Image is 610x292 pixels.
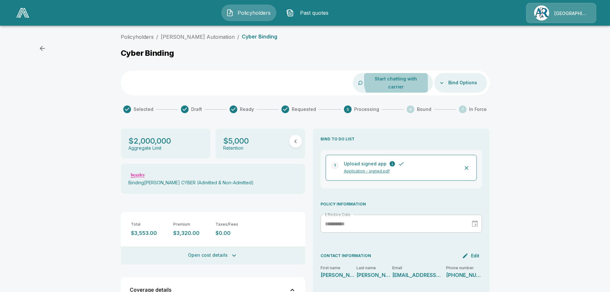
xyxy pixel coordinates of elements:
[221,4,276,21] button: Policyholders IconPolicyholders
[121,48,174,58] p: Cyber Binding
[321,201,482,207] p: POLICY INFORMATION
[128,172,148,179] img: Carrier Logo
[325,212,350,217] label: Effective Date
[469,106,487,113] span: In Force
[191,106,202,113] span: Draft
[240,106,254,113] span: Ready
[292,106,316,113] span: Requested
[216,230,253,236] p: $0.00
[321,272,356,278] p: Alec
[173,222,210,227] p: Premium
[16,8,29,18] img: AA Logo
[156,33,158,41] li: /
[334,163,336,168] p: 1
[446,77,480,89] button: Bind Options
[364,73,427,93] button: Start chatting with carrier
[356,272,392,278] p: Immordino
[236,9,272,17] span: Policyholders
[344,160,386,167] p: Upload signed app
[281,4,337,21] button: Past quotes IconPast quotes
[461,251,482,261] button: Edit
[286,9,294,17] img: Past quotes Icon
[223,146,243,151] p: Retention
[344,168,457,174] p: Application - signed.pdf
[128,136,171,146] p: $2,000,000
[392,266,446,270] p: Email
[223,136,249,146] p: $5,000
[161,34,235,40] a: [PERSON_NAME] Automation
[461,107,464,112] text: 7
[237,33,239,41] li: /
[121,246,305,264] button: Open cost details
[121,34,154,40] a: Policyholders
[356,266,392,270] p: Last name
[226,9,234,17] img: Policyholders Icon
[321,136,482,142] p: BIND TO DO LIST
[354,106,379,113] span: Processing
[297,9,332,17] span: Past quotes
[173,230,210,236] p: $3,320.00
[216,222,253,227] p: Taxes/Fees
[242,34,277,40] p: Cyber Binding
[392,272,441,278] p: aimmordino@arlintonroe.com
[346,107,349,112] text: 5
[389,161,395,167] button: A signed copy of the submitted cyber application
[128,146,161,151] p: Aggregate Limit
[131,222,168,227] p: Total
[446,266,482,270] p: Phone number
[409,107,412,112] text: 6
[321,253,371,259] p: CONTACT INFORMATION
[131,230,168,236] p: $3,553.00
[417,106,431,113] span: Bound
[134,106,153,113] span: Selected
[446,272,482,278] p: 219-510-7042
[121,33,277,41] nav: breadcrumb
[321,266,356,270] p: First name
[128,180,254,186] p: Binding [PERSON_NAME] CYBER (Admitted & Non-Admitted)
